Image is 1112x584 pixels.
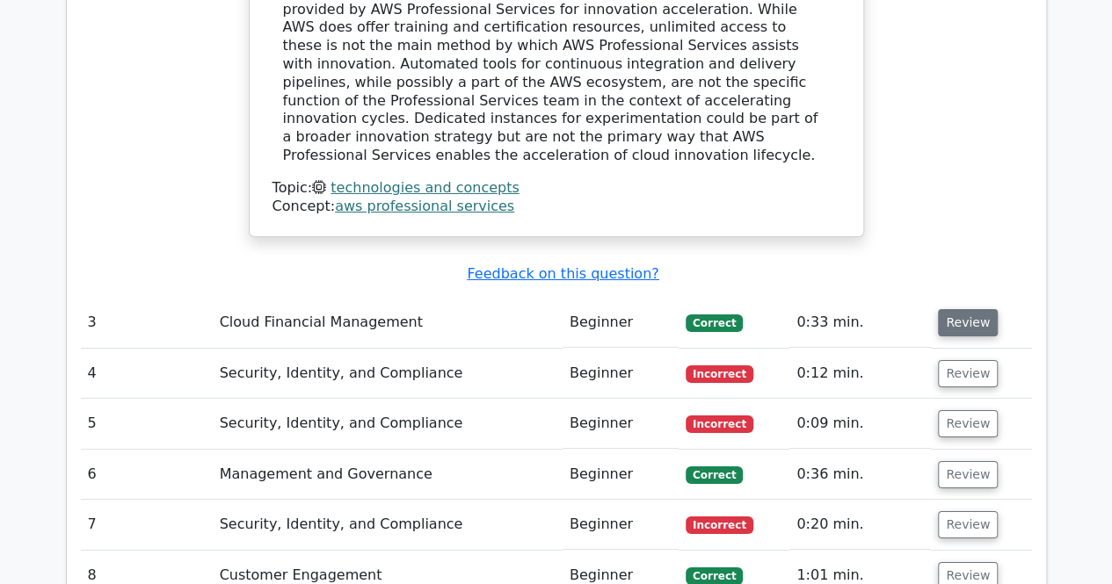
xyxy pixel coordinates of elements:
[213,399,563,449] td: Security, Identity, and Compliance
[938,461,998,488] button: Review
[563,399,679,449] td: Beginner
[563,298,679,348] td: Beginner
[686,314,743,332] span: Correct
[938,410,998,437] button: Review
[686,466,743,484] span: Correct
[563,450,679,500] td: Beginner
[686,415,753,433] span: Incorrect
[563,500,679,550] td: Beginner
[789,349,931,399] td: 0:12 min.
[467,265,658,282] a: Feedback on this question?
[213,298,563,348] td: Cloud Financial Management
[563,349,679,399] td: Beginner
[686,365,753,383] span: Incorrect
[81,500,213,550] td: 7
[789,399,931,449] td: 0:09 min.
[938,309,998,336] button: Review
[335,198,514,214] a: aws professional services
[273,198,840,216] div: Concept:
[81,450,213,500] td: 6
[938,511,998,538] button: Review
[273,179,840,198] div: Topic:
[81,349,213,399] td: 4
[789,450,931,500] td: 0:36 min.
[81,298,213,348] td: 3
[213,450,563,500] td: Management and Governance
[81,399,213,449] td: 5
[213,349,563,399] td: Security, Identity, and Compliance
[213,500,563,550] td: Security, Identity, and Compliance
[789,298,931,348] td: 0:33 min.
[938,360,998,387] button: Review
[686,516,753,534] span: Incorrect
[331,179,519,196] a: technologies and concepts
[789,500,931,550] td: 0:20 min.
